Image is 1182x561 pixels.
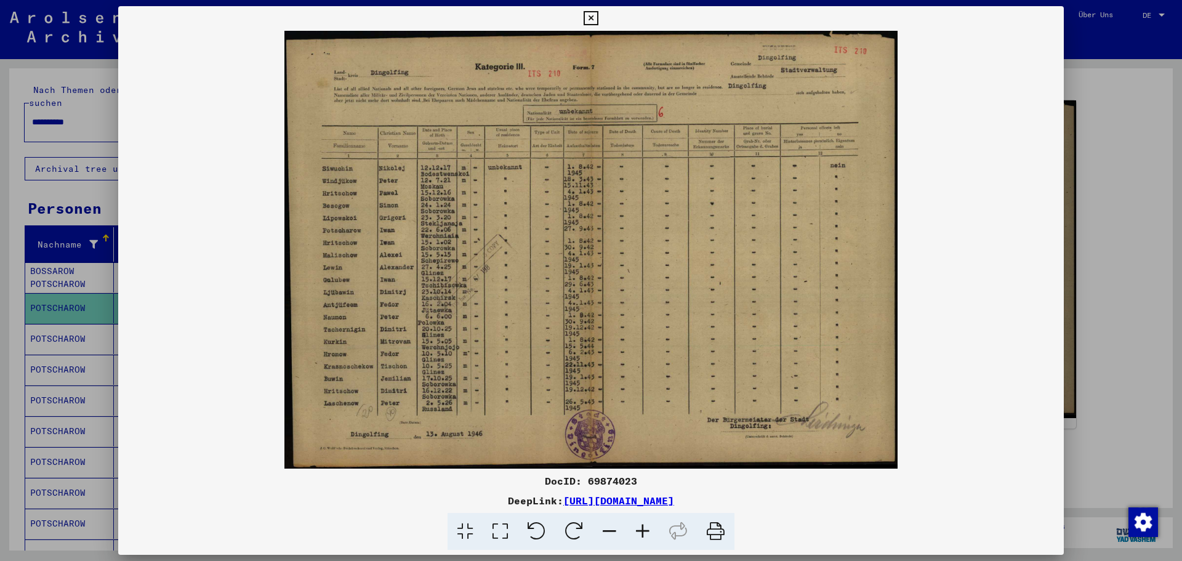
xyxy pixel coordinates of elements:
div: Zustimmung ändern [1128,507,1157,536]
a: [URL][DOMAIN_NAME] [563,494,674,507]
img: 001.jpg [118,31,1064,469]
div: DeepLink: [118,493,1064,508]
img: Zustimmung ändern [1128,507,1158,537]
div: DocID: 69874023 [118,474,1064,488]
